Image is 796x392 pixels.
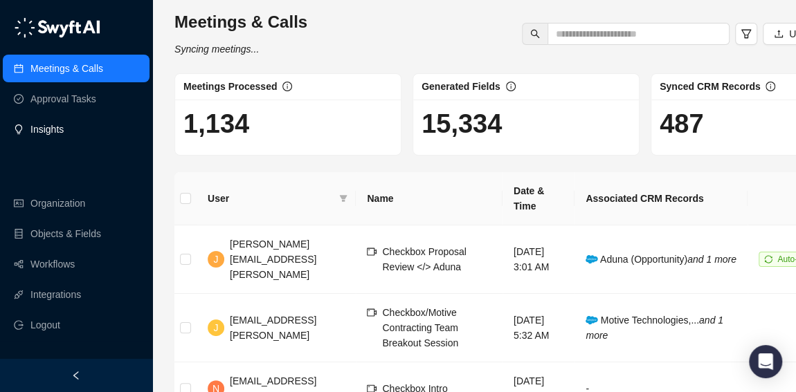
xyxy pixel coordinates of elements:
[282,82,292,91] span: info-circle
[356,172,502,225] th: Name
[339,194,347,203] span: filter
[741,28,752,39] span: filter
[214,320,219,335] span: J
[174,44,259,55] i: Syncing meetings...
[586,315,723,341] span: Motive Technologies,...
[30,311,60,339] span: Logout
[586,254,736,265] span: Aduna (Opportunity)
[382,307,458,348] span: Checkbox/Motive Contracting Team Breakout Session
[208,191,334,206] span: User
[14,17,100,38] img: logo-05li4sbe.png
[214,252,219,267] span: J
[30,250,75,278] a: Workflows
[230,315,316,341] span: [EMAIL_ADDRESS][PERSON_NAME]
[14,320,24,330] span: logout
[530,29,540,39] span: search
[30,220,101,248] a: Objects & Fields
[503,172,575,225] th: Date & Time
[336,188,350,209] span: filter
[764,255,772,263] span: sync
[503,294,575,362] td: [DATE] 5:32 AM
[774,29,784,39] span: upload
[749,345,782,378] div: Open Intercom Messenger
[30,85,96,113] a: Approval Tasks
[766,82,775,91] span: info-circle
[687,254,736,265] i: and 1 more
[422,108,631,140] h1: 15,334
[660,81,760,92] span: Synced CRM Records
[575,172,748,225] th: Associated CRM Records
[382,246,466,272] span: Checkbox Proposal Review </> Aduna
[506,82,516,91] span: info-circle
[503,225,575,294] td: [DATE] 3:01 AM
[367,247,377,256] span: video-camera
[586,315,723,341] i: and 1 more
[367,308,377,317] span: video-camera
[30,189,85,217] a: Organization
[422,81,500,92] span: Generated Fields
[71,371,81,380] span: left
[174,11,307,33] h3: Meetings & Calls
[30,281,81,308] a: Integrations
[183,81,277,92] span: Meetings Processed
[30,115,64,143] a: Insights
[30,55,103,82] a: Meetings & Calls
[230,239,316,280] span: [PERSON_NAME][EMAIL_ADDRESS][PERSON_NAME]
[183,108,392,140] h1: 1,134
